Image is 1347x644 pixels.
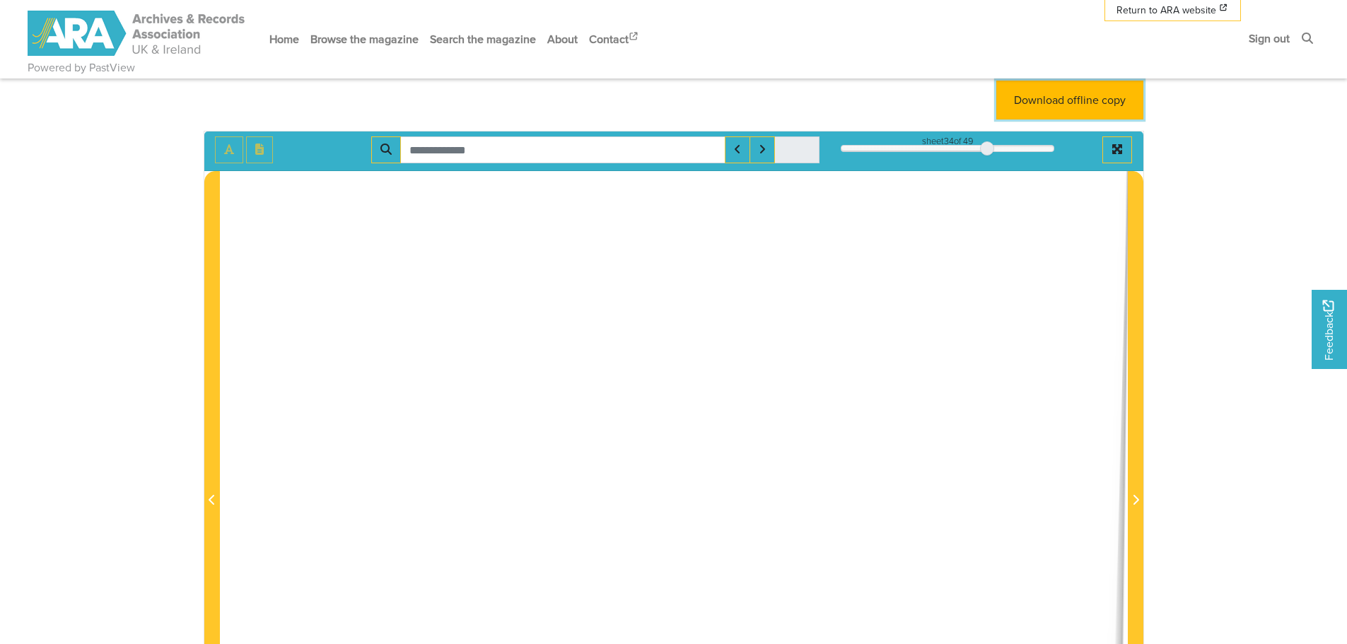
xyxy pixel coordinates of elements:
a: Would you like to provide feedback? [1312,290,1347,369]
input: Search for [400,136,725,163]
div: sheet of 49 [841,134,1054,148]
span: Feedback [1320,300,1337,360]
a: About [542,21,583,58]
a: ARA - ARC Magazine | Powered by PastView logo [28,3,247,64]
button: Next Match [750,136,775,163]
span: 34 [944,134,954,148]
button: Open transcription window [246,136,273,163]
a: Home [264,21,305,58]
button: Full screen mode [1102,136,1132,163]
a: Search the magazine [424,21,542,58]
button: Search [371,136,401,163]
a: Download offline copy [996,81,1143,119]
a: Contact [583,21,646,58]
button: Previous Match [725,136,750,163]
img: ARA - ARC Magazine | Powered by PastView [28,11,247,56]
button: Toggle text selection (Alt+T) [215,136,243,163]
a: Sign out [1243,20,1295,57]
a: Browse the magazine [305,21,424,58]
span: Return to ARA website [1116,3,1216,18]
a: Powered by PastView [28,59,135,76]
